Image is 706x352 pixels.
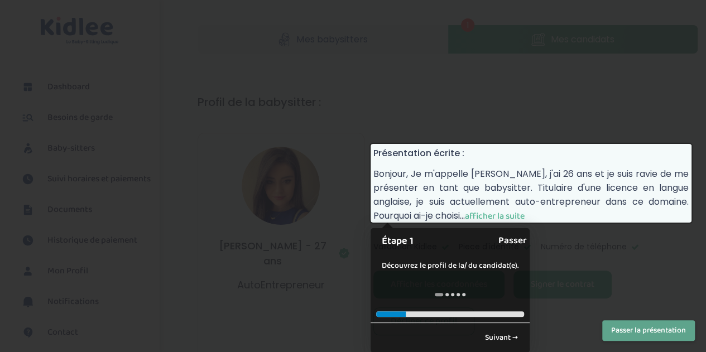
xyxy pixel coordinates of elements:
[498,228,527,253] a: Passer
[465,209,525,223] span: afficher la suite
[382,234,505,249] h1: Étape 1
[373,146,689,160] h4: Présentation écrite :
[602,320,695,341] button: Passer la présentation
[479,329,524,347] a: Suivant →
[373,167,689,223] p: Bonjour, Je m'appelle [PERSON_NAME], j'ai 26 ans et je suis ravie de me présenter en tant que bab...
[371,249,530,283] div: Découvrez le profil de la/ du candidat(e).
